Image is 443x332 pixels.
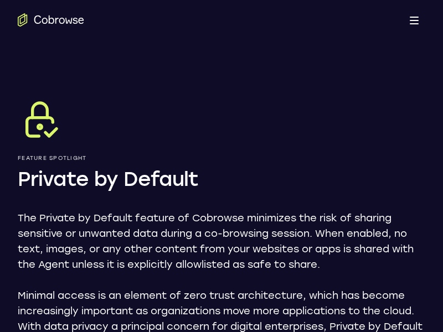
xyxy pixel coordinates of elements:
[18,210,425,272] p: The Private by Default feature of Cobrowse minimizes the risk of sharing sensitive or unwanted da...
[18,97,62,142] img: Private by Default
[18,13,84,27] a: Go to the home page
[18,155,425,162] p: Feature Spotlight
[18,166,425,193] h1: Private by Default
